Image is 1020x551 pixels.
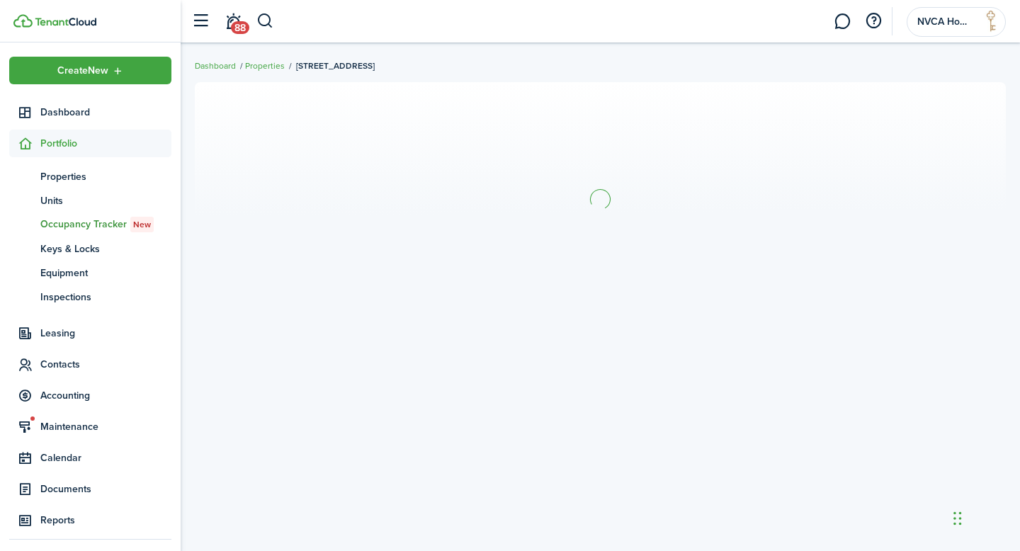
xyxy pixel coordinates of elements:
span: 88 [231,21,249,34]
span: Inspections [40,290,171,305]
span: Documents [40,482,171,496]
a: Inspections [9,285,171,309]
span: [STREET_ADDRESS] [296,59,375,72]
span: Create New [57,66,108,76]
img: TenantCloud [13,14,33,28]
a: Dashboard [9,98,171,126]
a: Properties [245,59,285,72]
span: Maintenance [40,419,171,434]
a: Units [9,188,171,212]
span: Contacts [40,357,171,372]
span: Leasing [40,326,171,341]
button: Open menu [9,57,171,84]
span: Portfolio [40,136,171,151]
span: Accounting [40,388,171,403]
iframe: Chat Widget [777,398,1020,551]
span: Reports [40,513,171,528]
span: Dashboard [40,105,171,120]
span: Units [40,193,171,208]
a: Dashboard [195,59,236,72]
span: Keys & Locks [40,242,171,256]
img: TenantCloud [35,18,96,26]
a: Properties [9,164,171,188]
img: NVCA Homes [980,11,1002,33]
a: Reports [9,506,171,534]
img: Loading [588,187,613,212]
div: Drag [953,497,962,540]
span: Calendar [40,450,171,465]
span: Equipment [40,266,171,280]
a: Notifications [220,4,246,40]
button: Open sidebar [187,8,214,35]
button: Open resource center [861,9,885,33]
span: NVCA Homes [917,17,974,27]
span: Occupancy Tracker [40,217,171,232]
button: Search [256,9,274,33]
span: New [133,218,151,231]
a: Messaging [829,4,856,40]
a: Occupancy TrackerNew [9,212,171,237]
a: Equipment [9,261,171,285]
a: Keys & Locks [9,237,171,261]
span: Properties [40,169,171,184]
